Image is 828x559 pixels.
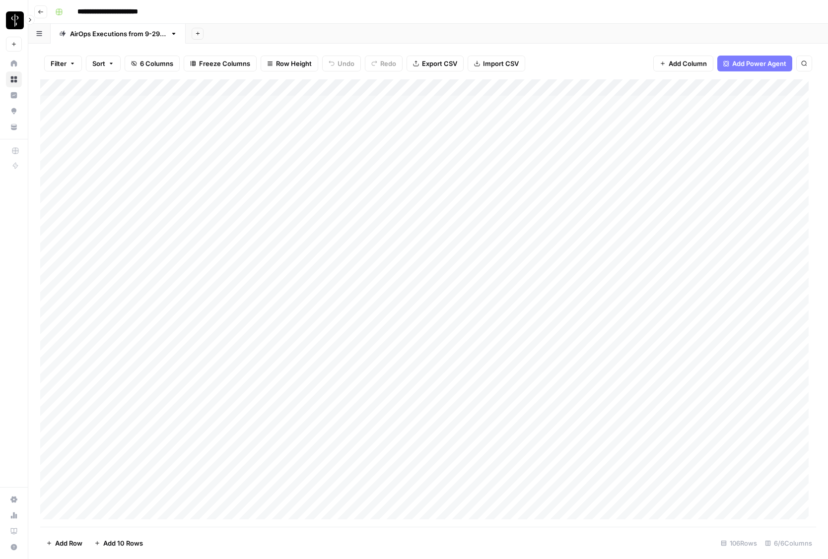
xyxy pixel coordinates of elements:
[51,59,67,68] span: Filter
[483,59,519,68] span: Import CSV
[6,119,22,135] a: Your Data
[761,535,816,551] div: 6/6 Columns
[40,535,88,551] button: Add Row
[322,56,361,71] button: Undo
[6,507,22,523] a: Usage
[6,8,22,33] button: Workspace: LP Production Workloads
[407,56,464,71] button: Export CSV
[6,103,22,119] a: Opportunities
[717,535,761,551] div: 106 Rows
[184,56,257,71] button: Freeze Columns
[261,56,318,71] button: Row Height
[140,59,173,68] span: 6 Columns
[6,87,22,103] a: Insights
[380,59,396,68] span: Redo
[669,59,707,68] span: Add Column
[6,523,22,539] a: Learning Hub
[6,56,22,71] a: Home
[468,56,525,71] button: Import CSV
[338,59,354,68] span: Undo
[732,59,786,68] span: Add Power Agent
[55,538,82,548] span: Add Row
[422,59,457,68] span: Export CSV
[44,56,82,71] button: Filter
[70,29,166,39] div: AirOps Executions from [DATE]
[6,71,22,87] a: Browse
[92,59,105,68] span: Sort
[717,56,792,71] button: Add Power Agent
[276,59,312,68] span: Row Height
[365,56,403,71] button: Redo
[88,535,149,551] button: Add 10 Rows
[86,56,121,71] button: Sort
[199,59,250,68] span: Freeze Columns
[6,11,24,29] img: LP Production Workloads Logo
[103,538,143,548] span: Add 10 Rows
[6,539,22,555] button: Help + Support
[6,492,22,507] a: Settings
[125,56,180,71] button: 6 Columns
[51,24,186,44] a: AirOps Executions from [DATE]
[653,56,713,71] button: Add Column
